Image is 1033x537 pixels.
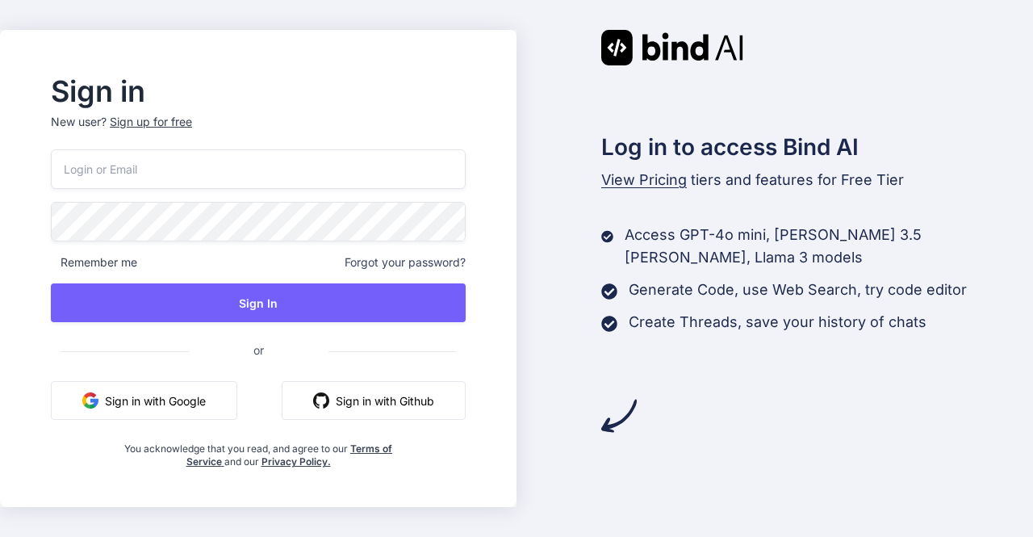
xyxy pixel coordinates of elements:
[51,78,466,104] h2: Sign in
[282,381,466,420] button: Sign in with Github
[120,433,397,468] div: You acknowledge that you read, and agree to our and our
[51,283,466,322] button: Sign In
[186,443,393,468] a: Terms of Service
[601,130,1033,164] h2: Log in to access Bind AI
[629,279,967,301] p: Generate Code, use Web Search, try code editor
[189,330,328,370] span: or
[51,254,137,271] span: Remember me
[601,169,1033,191] p: tiers and features for Free Tier
[51,114,466,149] p: New user?
[601,398,637,434] img: arrow
[313,392,329,409] img: github
[51,381,237,420] button: Sign in with Google
[82,392,98,409] img: google
[345,254,466,271] span: Forgot your password?
[625,224,1033,269] p: Access GPT-4o mini, [PERSON_NAME] 3.5 [PERSON_NAME], Llama 3 models
[261,455,331,468] a: Privacy Policy.
[110,114,192,130] div: Sign up for free
[601,30,743,65] img: Bind AI logo
[601,171,687,188] span: View Pricing
[51,149,466,189] input: Login or Email
[629,311,926,334] p: Create Threads, save your history of chats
